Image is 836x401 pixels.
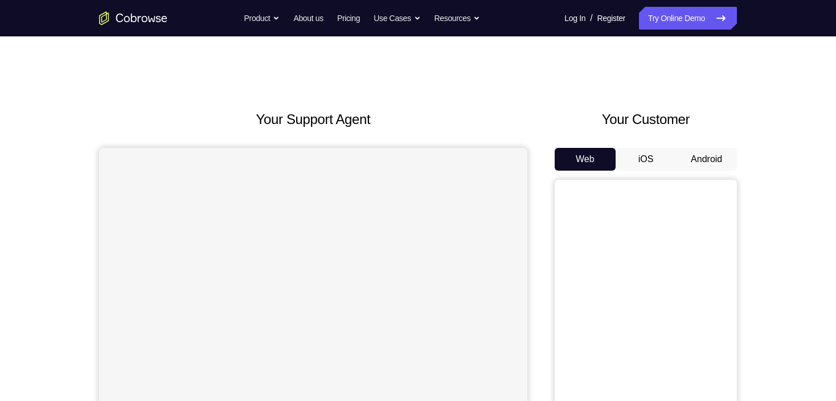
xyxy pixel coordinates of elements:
[564,7,585,30] a: Log In
[99,109,527,130] h2: Your Support Agent
[555,148,616,171] button: Web
[616,148,677,171] button: iOS
[293,7,323,30] a: About us
[555,109,737,130] h2: Your Customer
[597,7,625,30] a: Register
[676,148,737,171] button: Android
[337,7,360,30] a: Pricing
[435,7,481,30] button: Resources
[374,7,420,30] button: Use Cases
[244,7,280,30] button: Product
[590,11,592,25] span: /
[639,7,737,30] a: Try Online Demo
[99,11,167,25] a: Go to the home page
